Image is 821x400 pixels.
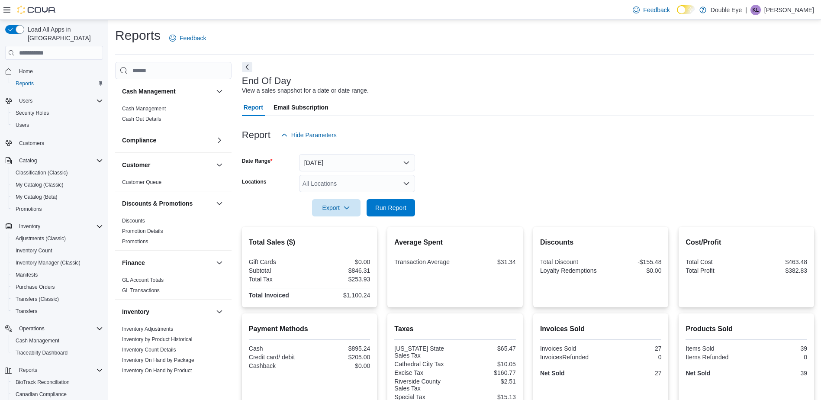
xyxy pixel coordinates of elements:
span: Email Subscription [274,99,328,116]
span: Promotions [122,238,148,245]
span: Discounts [122,217,145,224]
h2: Payment Methods [249,324,370,334]
button: Next [242,62,252,72]
h2: Total Sales ($) [249,237,370,248]
div: 39 [748,345,807,352]
span: Purchase Orders [16,284,55,290]
button: Traceabilty Dashboard [9,347,106,359]
span: Promotions [12,204,103,214]
span: My Catalog (Classic) [12,180,103,190]
h3: Compliance [122,136,156,145]
span: My Catalog (Beta) [16,194,58,200]
div: $0.00 [311,362,370,369]
a: Manifests [12,270,41,280]
a: Inventory Manager (Classic) [12,258,84,268]
div: -$155.48 [602,258,661,265]
p: [PERSON_NAME] [764,5,814,15]
div: $10.05 [457,361,516,368]
div: $846.31 [311,267,370,274]
span: Export [317,199,355,216]
button: Operations [2,323,106,335]
span: Home [19,68,33,75]
a: Traceabilty Dashboard [12,348,71,358]
button: Customers [2,136,106,149]
button: Compliance [122,136,212,145]
span: Inventory [19,223,40,230]
button: Operations [16,323,48,334]
span: Run Report [375,203,406,212]
span: Cash Management [12,335,103,346]
span: Cash Management [122,105,166,112]
button: Run Report [367,199,415,216]
button: Cash Management [214,86,225,97]
h2: Average Spent [394,237,516,248]
span: Users [19,97,32,104]
span: Transfers (Classic) [12,294,103,304]
img: Cova [17,6,56,14]
span: Operations [19,325,45,332]
button: Adjustments (Classic) [9,232,106,245]
h2: Invoices Sold [540,324,662,334]
button: Reports [2,364,106,376]
div: Discounts & Promotions [115,216,232,250]
div: $895.24 [311,345,370,352]
button: Purchase Orders [9,281,106,293]
a: GL Account Totals [122,277,164,283]
span: Report [244,99,263,116]
a: Inventory Count Details [122,347,176,353]
div: 39 [748,370,807,377]
h2: Discounts [540,237,662,248]
button: Reports [16,365,41,375]
div: Total Discount [540,258,599,265]
a: GL Transactions [122,287,160,294]
a: Discounts [122,218,145,224]
a: Purchase Orders [12,282,58,292]
span: Reports [16,365,103,375]
button: BioTrack Reconciliation [9,376,106,388]
span: Traceabilty Dashboard [16,349,68,356]
span: Manifests [12,270,103,280]
span: Inventory Adjustments [122,326,173,332]
h2: Taxes [394,324,516,334]
span: Adjustments (Classic) [12,233,103,244]
span: Cash Out Details [122,116,161,123]
span: My Catalog (Classic) [16,181,64,188]
p: | [745,5,747,15]
button: Inventory [214,306,225,317]
h3: Report [242,130,270,140]
a: My Catalog (Beta) [12,192,61,202]
a: Cash Management [122,106,166,112]
h2: Cost/Profit [686,237,807,248]
span: Promotions [16,206,42,213]
div: Cash [249,345,308,352]
span: Inventory On Hand by Package [122,357,194,364]
button: Home [2,65,106,77]
div: [US_STATE] State Sales Tax [394,345,453,359]
span: Feedback [180,34,206,42]
button: Finance [122,258,212,267]
span: Inventory Transactions [122,377,174,384]
span: Classification (Classic) [12,168,103,178]
div: $253.93 [311,276,370,283]
span: BioTrack Reconciliation [16,379,70,386]
strong: Total Invoiced [249,292,289,299]
div: Invoices Sold [540,345,599,352]
button: Classification (Classic) [9,167,106,179]
span: BioTrack Reconciliation [12,377,103,387]
input: Dark Mode [677,5,695,14]
span: Promotion Details [122,228,163,235]
span: Inventory Count [16,247,52,254]
div: $205.00 [311,354,370,361]
span: Security Roles [16,110,49,116]
button: Transfers (Classic) [9,293,106,305]
a: Classification (Classic) [12,168,71,178]
div: Excise Tax [394,369,453,376]
span: Adjustments (Classic) [16,235,66,242]
span: Inventory Count [12,245,103,256]
div: 0 [602,354,661,361]
span: GL Transactions [122,287,160,294]
div: $0.00 [311,258,370,265]
div: Total Cost [686,258,744,265]
div: $65.47 [457,345,516,352]
strong: Net Sold [686,370,710,377]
